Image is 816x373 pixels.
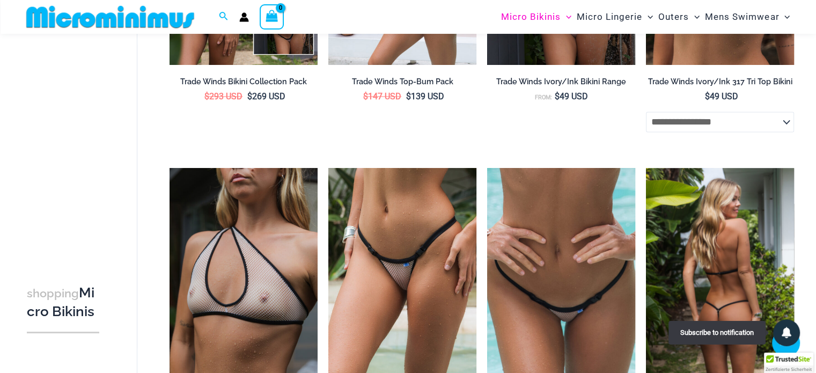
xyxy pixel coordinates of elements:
h2: Trade Winds Bikini Collection Pack [170,77,318,87]
span: Menu Toggle [561,3,571,31]
img: MM SHOP LOGO FLAT [22,5,199,29]
nav: Site Navigation [497,2,795,32]
span: Mens Swimwear [705,3,779,31]
a: Trade Winds Ivory/Ink 317 Tri Top Bikini [646,77,794,91]
span: Menu Toggle [642,3,653,31]
span: Micro Lingerie [577,3,642,31]
bdi: 293 USD [204,91,242,101]
span: $ [204,91,209,101]
a: Trade Winds Top-Bum Pack [328,77,476,91]
a: OutersMenu ToggleMenu Toggle [656,3,702,31]
h2: Trade Winds Top-Bum Pack [328,77,476,87]
a: Account icon link [239,12,249,22]
span: $ [363,91,368,101]
a: Micro LingerieMenu ToggleMenu Toggle [574,3,656,31]
span: $ [406,91,411,101]
iframe: TrustedSite Certified [27,36,123,251]
a: Trade Winds Bikini Collection Pack [170,77,318,91]
bdi: 49 USD [705,91,738,101]
p: Subscribe to notification [680,328,754,337]
bdi: 269 USD [247,91,285,101]
span: From: [535,94,552,101]
span: Micro Bikinis [501,3,561,31]
a: Trade Winds Ivory/Ink Bikini Range [487,77,635,91]
a: View Shopping Cart, empty [260,4,284,29]
a: Search icon link [219,10,229,24]
span: $ [705,91,710,101]
h2: Trade Winds Ivory/Ink 317 Tri Top Bikini [646,77,794,87]
span: $ [247,91,252,101]
span: Outers [658,3,689,31]
span: Menu Toggle [689,3,700,31]
span: Menu Toggle [779,3,790,31]
a: Micro BikinisMenu ToggleMenu Toggle [498,3,574,31]
h3: Micro Bikinis [27,284,99,321]
div: TrustedSite Certified [764,353,813,373]
bdi: 139 USD [406,91,444,101]
bdi: 147 USD [363,91,401,101]
h2: Trade Winds Ivory/Ink Bikini Range [487,77,635,87]
bdi: 49 USD [555,91,588,101]
a: Mens SwimwearMenu ToggleMenu Toggle [702,3,792,31]
span: $ [555,91,560,101]
span: shopping [27,287,79,300]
